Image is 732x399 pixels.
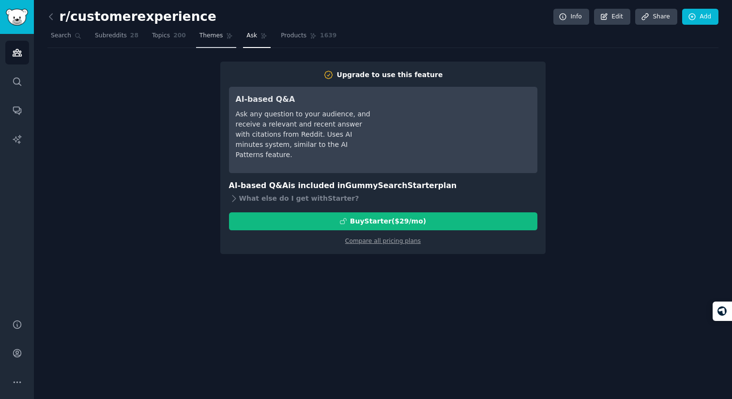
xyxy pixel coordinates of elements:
h3: AI-based Q&A [236,94,372,106]
span: Subreddits [95,32,127,40]
h3: AI-based Q&A is included in plan [229,180,537,192]
span: GummySearch Starter [345,181,438,190]
a: Edit [594,9,630,25]
span: 28 [130,32,138,40]
a: Info [553,9,589,25]
div: Ask any question to your audience, and receive a relevant and recent answer with citations from R... [236,109,372,160]
span: Products [281,32,306,40]
a: Subreddits28 [91,28,142,48]
button: BuyStarter($29/mo) [229,212,537,230]
span: 1639 [320,32,336,40]
h2: r/customerexperience [47,9,216,25]
a: Share [635,9,677,25]
img: GummySearch logo [6,9,28,26]
span: Themes [199,32,223,40]
span: Ask [246,32,257,40]
span: Topics [152,32,170,40]
span: 200 [173,32,186,40]
span: Search [51,32,71,40]
a: Add [682,9,718,25]
a: Themes [196,28,237,48]
div: Upgrade to use this feature [337,70,443,80]
a: Products1639 [277,28,340,48]
a: Topics200 [149,28,189,48]
div: What else do I get with Starter ? [229,192,537,206]
div: Buy Starter ($ 29 /mo ) [350,216,426,226]
a: Search [47,28,85,48]
a: Ask [243,28,271,48]
a: Compare all pricing plans [345,238,421,244]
